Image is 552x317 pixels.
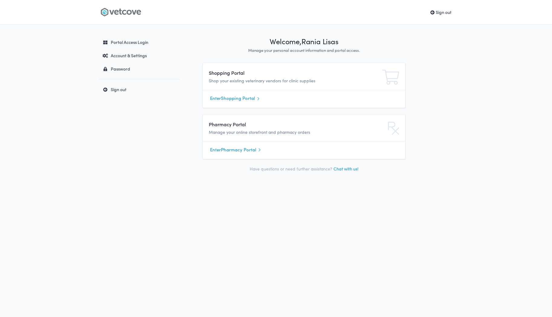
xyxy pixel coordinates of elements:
a: Sign out [99,84,180,95]
a: Sign out [430,9,452,15]
div: Portal Access Login [100,39,177,45]
a: EnterShopping Portal [210,94,398,103]
a: Chat with us! [333,166,359,172]
a: Password [99,63,180,74]
h4: Pharmacy Portal [209,121,336,128]
a: EnterPharmacy Portal [210,145,398,154]
a: Portal Access Login [99,37,180,48]
a: Account & Settings [99,50,180,61]
h1: Welcome, Rania Lisas [202,37,406,46]
div: Account & Settings [100,52,177,58]
p: Manage your personal account information and portal access. [202,48,406,53]
div: Password [100,66,177,72]
div: Sign out [100,86,177,92]
p: Have questions or need further assistance? [202,165,406,172]
h4: Shopping Portal [209,69,336,76]
p: Manage your online storefront and pharmacy orders [209,129,336,136]
p: Shop your existing veterinary vendors for clinic supplies [209,78,336,84]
